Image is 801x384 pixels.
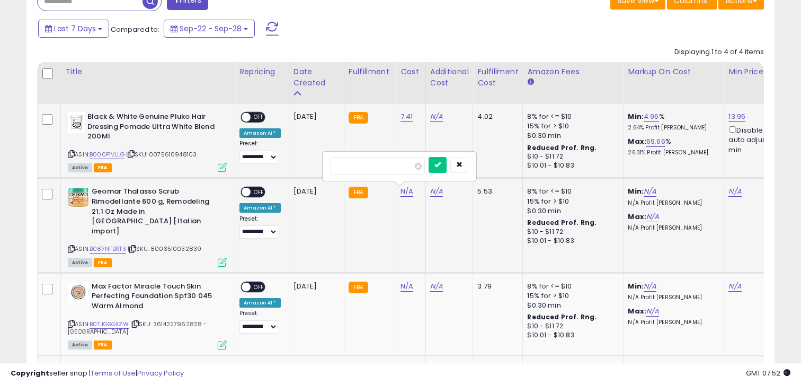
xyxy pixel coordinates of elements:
[628,112,716,132] div: %
[527,152,615,161] div: $10 - $11.72
[11,368,49,378] strong: Copyright
[90,320,129,329] a: B07JGSGXZW
[90,150,124,159] a: B000P1VLLG
[628,212,646,222] b: Max:
[527,143,597,152] b: Reduced Prof. Rng.
[94,258,112,267] span: FBA
[68,341,92,350] span: All listings currently available for purchase on Amazon
[251,283,268,292] span: OFF
[293,112,336,121] div: [DATE]
[527,121,615,131] div: 15% for > $10
[674,47,764,57] div: Displaying 1 to 4 of 4 items
[646,136,665,147] a: 69.66
[628,224,716,232] p: N/A Profit [PERSON_NAME]
[180,23,242,34] span: Sep-22 - Sep-28
[400,66,421,77] div: Cost
[94,163,112,172] span: FBA
[728,186,741,197] a: N/A
[239,203,281,213] div: Amazon AI *
[349,187,368,198] small: FBA
[430,111,443,122] a: N/A
[293,187,336,196] div: [DATE]
[477,187,514,196] div: 5.53
[527,197,615,206] div: 15% for > $10
[68,112,85,133] img: 41y4EmIx+wL._SL40_.jpg
[527,66,619,77] div: Amazon Fees
[251,113,268,122] span: OFF
[628,281,644,291] b: Min:
[239,215,281,239] div: Preset:
[527,161,615,170] div: $10.01 - $10.83
[646,306,659,317] a: N/A
[527,291,615,301] div: 15% for > $10
[400,281,413,292] a: N/A
[111,24,159,34] span: Compared to:
[87,112,216,144] b: Black & White Genuine Pluko Hair Dressing Pomade Ultra White Blend 200Ml
[628,319,716,326] p: N/A Profit [PERSON_NAME]
[527,218,597,227] b: Reduced Prof. Rng.
[91,368,136,378] a: Terms of Use
[728,111,745,122] a: 13.95
[90,245,126,254] a: B087NFBRT3
[628,294,716,301] p: N/A Profit [PERSON_NAME]
[628,66,719,77] div: Markup on Cost
[65,66,230,77] div: Title
[92,282,220,314] b: Max Factor Miracle Touch Skin Perfecting Foundation Spf30 045 Warm Almond
[527,187,615,196] div: 8% for <= $10
[68,187,227,265] div: ASIN:
[527,331,615,340] div: $10.01 - $10.83
[68,282,89,303] img: 41ed09lbS8L._SL40_.jpg
[164,20,255,38] button: Sep-22 - Sep-28
[527,282,615,291] div: 8% for <= $10
[11,369,184,379] div: seller snap | |
[94,341,112,350] span: FBA
[400,186,413,197] a: N/A
[644,111,659,122] a: 4.96
[527,77,533,87] small: Amazon Fees.
[239,66,284,77] div: Repricing
[239,298,281,308] div: Amazon AI *
[628,149,716,156] p: 26.31% Profit [PERSON_NAME]
[728,124,779,155] div: Disable auto adjust min
[293,66,340,89] div: Date Created
[644,186,656,197] a: N/A
[430,186,443,197] a: N/A
[527,312,597,321] b: Reduced Prof. Rng.
[527,322,615,331] div: $10 - $11.72
[628,136,646,146] b: Max:
[68,258,92,267] span: All listings currently available for purchase on Amazon
[624,62,724,104] th: The percentage added to the cost of goods (COGS) that forms the calculator for Min & Max prices.
[68,112,227,171] div: ASIN:
[239,310,281,334] div: Preset:
[628,186,644,196] b: Min:
[477,282,514,291] div: 3.79
[349,112,368,124] small: FBA
[728,281,741,292] a: N/A
[349,282,368,293] small: FBA
[728,66,783,77] div: Min Price
[293,282,336,291] div: [DATE]
[239,140,281,164] div: Preset:
[628,199,716,207] p: N/A Profit [PERSON_NAME]
[527,237,615,246] div: $10.01 - $10.83
[477,112,514,121] div: 4.02
[628,111,644,121] b: Min:
[628,137,716,156] div: %
[54,23,96,34] span: Last 7 Days
[68,187,89,208] img: 41RaPuf1imL._SL40_.jpg
[126,150,197,159] span: | SKU: 0075610948103
[644,281,656,292] a: N/A
[527,228,615,237] div: $10 - $11.72
[628,124,716,132] p: 2.64% Profit [PERSON_NAME]
[38,20,109,38] button: Last 7 Days
[477,66,518,89] div: Fulfillment Cost
[430,281,443,292] a: N/A
[68,282,227,348] div: ASIN:
[527,131,615,141] div: $0.30 min
[92,187,220,239] b: Geomar Thalasso Scrub Rimodellante 600 g, Remodeling 21.1 Oz Made in [GEOGRAPHIC_DATA] [Italian i...
[68,320,207,336] span: | SKU: 3614227962828 - [GEOGRAPHIC_DATA]
[239,128,281,138] div: Amazon AI *
[746,368,790,378] span: 2025-10-6 07:52 GMT
[137,368,184,378] a: Privacy Policy
[400,111,413,122] a: 7.41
